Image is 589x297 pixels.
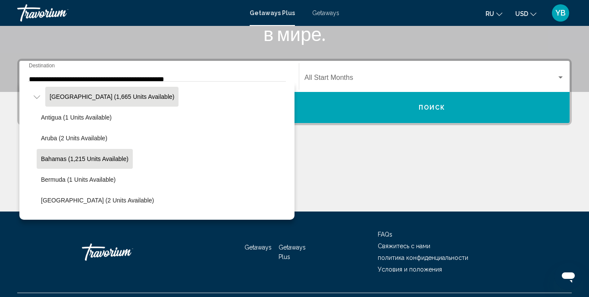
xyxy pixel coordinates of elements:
[37,107,116,127] button: Antigua (1 units available)
[378,254,468,261] a: политика конфиденциальности
[41,197,154,204] span: [GEOGRAPHIC_DATA] (2 units available)
[17,4,241,22] a: Travorium
[250,9,295,16] a: Getaways Plus
[555,262,582,290] iframe: Button to launch messaging window
[378,231,392,238] a: FAQs
[515,10,528,17] span: USD
[41,114,112,121] span: Antigua (1 units available)
[378,266,442,273] a: Условия и положения
[82,239,168,265] a: Travorium
[486,7,502,20] button: Change language
[37,211,165,231] button: [GEOGRAPHIC_DATA] (257 units available)
[279,244,306,260] a: Getaways Plus
[28,88,45,105] button: Toggle Caribbean & Atlantic Islands (1,665 units available)
[41,155,128,162] span: Bahamas (1,215 units available)
[41,176,116,183] span: Bermuda (1 units available)
[378,243,430,250] a: Свяжитесь с нами
[37,149,133,169] button: Bahamas (1,215 units available)
[555,9,566,17] span: YB
[19,61,570,123] div: Search widget
[37,128,112,148] button: Aruba (2 units available)
[37,170,120,190] button: Bermuda (1 units available)
[419,104,446,111] span: Поиск
[294,92,570,123] button: Поиск
[486,10,494,17] span: ru
[50,93,174,100] span: [GEOGRAPHIC_DATA] (1,665 units available)
[515,7,536,20] button: Change currency
[37,190,158,210] button: [GEOGRAPHIC_DATA] (2 units available)
[312,9,339,16] a: Getaways
[45,87,179,107] button: [GEOGRAPHIC_DATA] (1,665 units available)
[41,135,107,142] span: Aruba (2 units available)
[549,4,572,22] button: User Menu
[244,244,272,251] a: Getaways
